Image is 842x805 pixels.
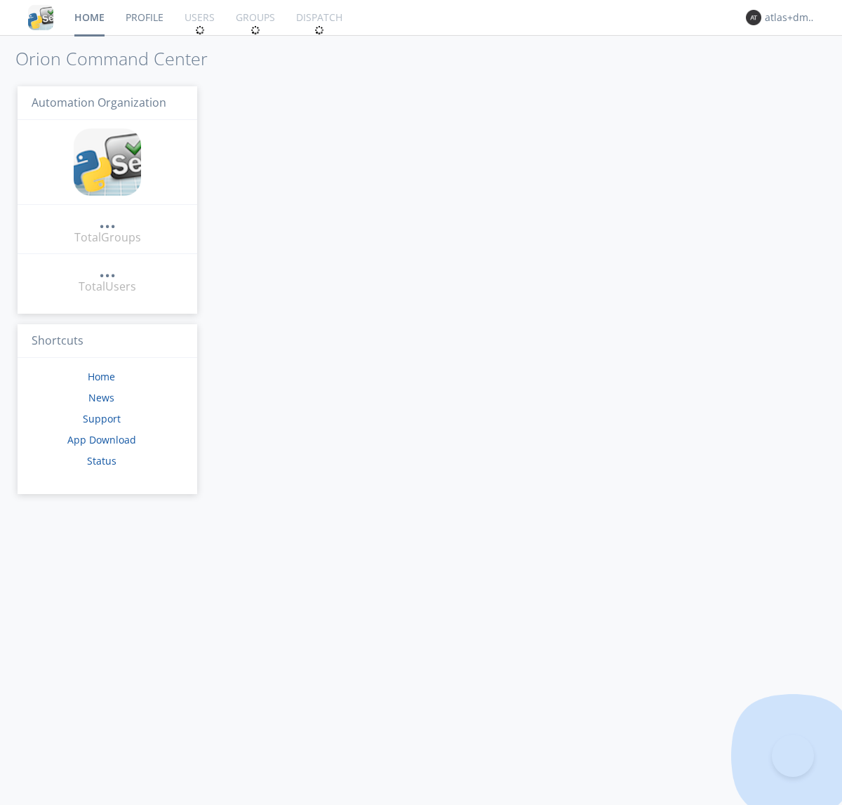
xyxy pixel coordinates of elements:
[88,370,115,383] a: Home
[87,454,116,467] a: Status
[28,5,53,30] img: cddb5a64eb264b2086981ab96f4c1ba7
[79,279,136,295] div: Total Users
[18,324,197,359] h3: Shortcuts
[746,10,761,25] img: 373638.png
[772,735,814,777] iframe: Toggle Customer Support
[99,213,116,229] a: ...
[74,128,141,196] img: cddb5a64eb264b2086981ab96f4c1ba7
[99,262,116,277] div: ...
[67,433,136,446] a: App Download
[314,25,324,35] img: spin.svg
[99,262,116,279] a: ...
[83,412,121,425] a: Support
[32,95,166,110] span: Automation Organization
[195,25,205,35] img: spin.svg
[99,213,116,227] div: ...
[765,11,817,25] div: atlas+dm+only+lead
[88,391,114,404] a: News
[250,25,260,35] img: spin.svg
[74,229,141,246] div: Total Groups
